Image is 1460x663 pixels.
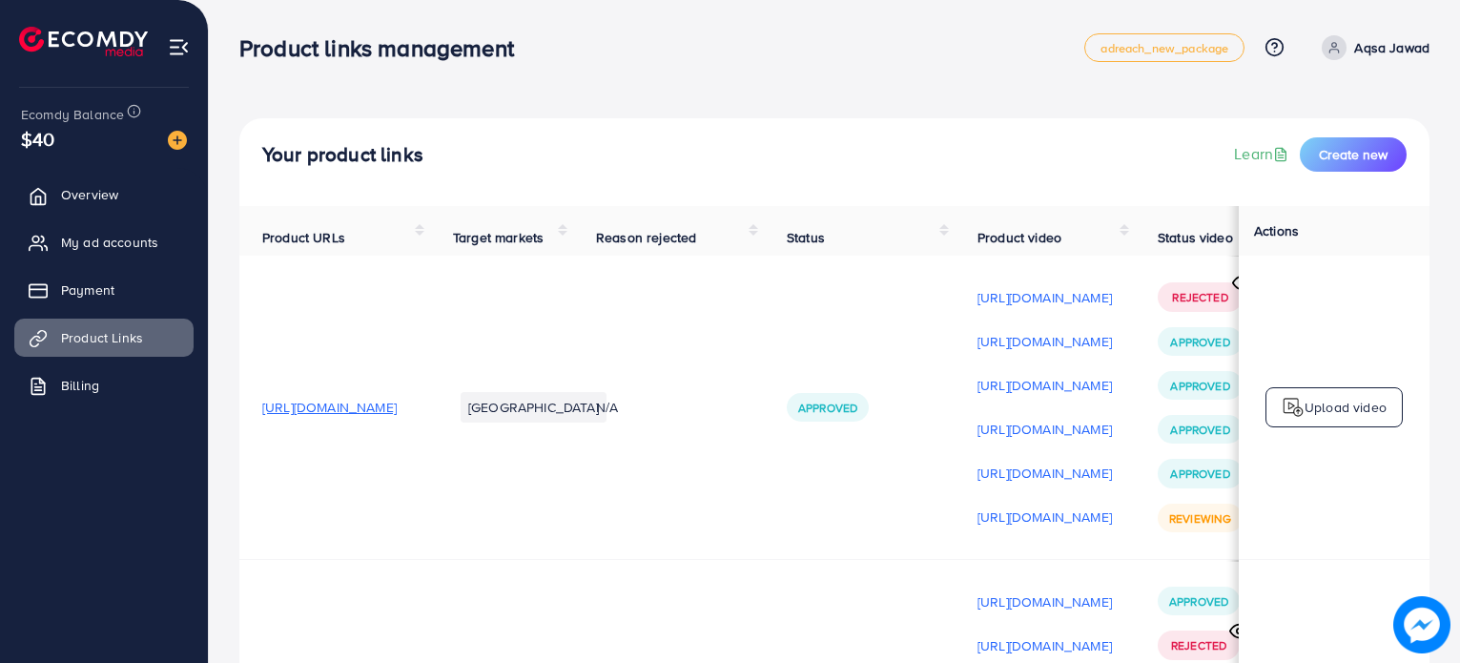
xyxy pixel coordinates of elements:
span: Rejected [1172,289,1227,305]
span: Approved [1170,422,1229,438]
a: Product Links [14,319,194,357]
p: [URL][DOMAIN_NAME] [977,634,1112,657]
span: [URL][DOMAIN_NAME] [262,398,397,417]
span: Product URLs [262,228,345,247]
li: [GEOGRAPHIC_DATA] [461,392,607,423]
h4: Your product links [262,143,423,167]
span: Billing [61,376,99,395]
span: Approved [1170,378,1229,394]
p: [URL][DOMAIN_NAME] [977,374,1112,397]
img: logo [19,27,148,56]
span: $40 [21,125,54,153]
span: Approved [1170,466,1229,482]
a: Overview [14,176,194,214]
span: Rejected [1171,637,1226,653]
span: Approved [1169,593,1228,610]
a: Payment [14,271,194,309]
span: Target markets [453,228,544,247]
a: My ad accounts [14,223,194,261]
span: Status video [1158,228,1233,247]
span: Create new [1319,145,1388,164]
span: Reason rejected [596,228,696,247]
h3: Product links management [239,34,529,62]
img: logo [1282,396,1305,419]
p: [URL][DOMAIN_NAME] [977,462,1112,485]
span: Approved [798,400,857,416]
p: [URL][DOMAIN_NAME] [977,506,1112,528]
span: Product video [977,228,1061,247]
img: menu [168,36,190,58]
p: Upload video [1305,396,1387,419]
p: [URL][DOMAIN_NAME] [977,330,1112,353]
span: My ad accounts [61,233,158,252]
a: Billing [14,366,194,404]
span: Approved [1170,334,1229,350]
a: Learn [1234,143,1292,165]
img: image [1393,596,1450,653]
a: Aqsa Jawad [1314,35,1429,60]
span: Reviewing [1169,510,1231,527]
span: Overview [61,185,118,204]
span: N/A [596,398,618,417]
span: Payment [61,280,114,300]
p: [URL][DOMAIN_NAME] [977,590,1112,613]
span: Product Links [61,328,143,347]
p: [URL][DOMAIN_NAME] [977,286,1112,309]
span: Actions [1254,221,1299,240]
span: adreach_new_package [1100,42,1228,54]
p: [URL][DOMAIN_NAME] [977,418,1112,441]
a: adreach_new_package [1084,33,1244,62]
img: image [168,131,187,150]
span: Ecomdy Balance [21,105,124,124]
p: Aqsa Jawad [1354,36,1429,59]
button: Create new [1300,137,1407,172]
span: Status [787,228,825,247]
